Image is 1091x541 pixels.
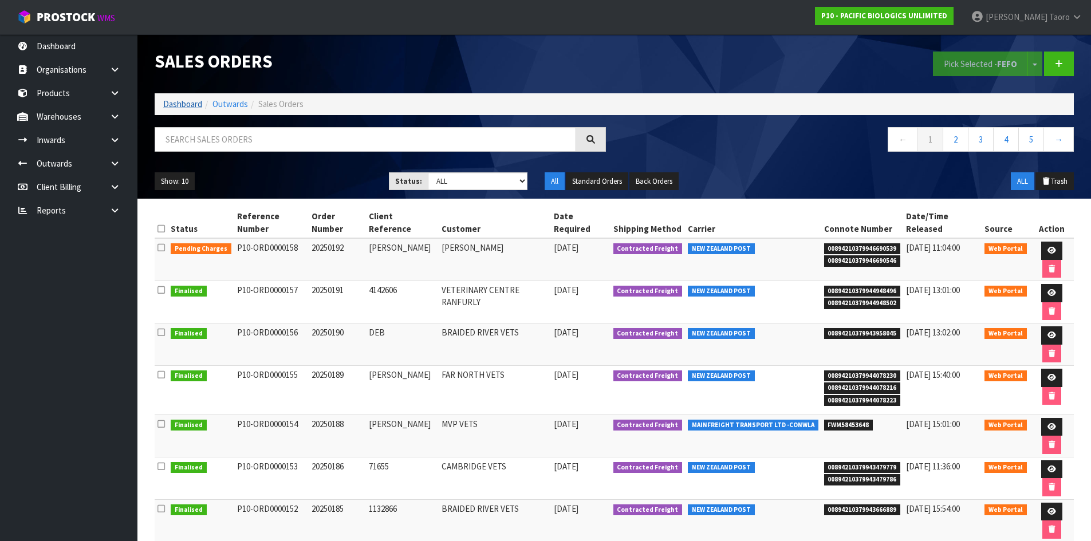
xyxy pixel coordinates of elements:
[623,127,1074,155] nav: Page navigation
[613,370,683,382] span: Contracted Freight
[234,457,309,499] td: P10-ORD0000153
[984,504,1027,516] span: Web Portal
[993,127,1019,152] a: 4
[821,207,904,238] th: Connote Number
[906,285,960,295] span: [DATE] 13:01:00
[171,462,207,473] span: Finalised
[986,11,1047,22] span: [PERSON_NAME]
[366,457,439,499] td: 71655
[917,127,943,152] a: 1
[1035,172,1074,191] button: Trash
[1049,11,1070,22] span: Taoro
[968,127,994,152] a: 3
[906,327,960,338] span: [DATE] 13:02:00
[906,503,960,514] span: [DATE] 15:54:00
[554,242,578,253] span: [DATE]
[171,286,207,297] span: Finalised
[613,328,683,339] span: Contracted Freight
[613,462,683,473] span: Contracted Freight
[155,52,606,71] h1: Sales Orders
[688,420,818,431] span: MAINFREIGHT TRANSPORT LTD -CONWLA
[212,98,248,109] a: Outwards
[17,10,31,24] img: cube-alt.png
[688,286,755,297] span: NEW ZEALAND POST
[688,243,755,255] span: NEW ZEALAND POST
[155,172,195,191] button: Show: 10
[37,10,95,25] span: ProStock
[234,207,309,238] th: Reference Number
[824,474,901,485] span: 00894210379943479786
[97,13,115,23] small: WMS
[366,207,439,238] th: Client Reference
[309,207,366,238] th: Order Number
[997,58,1017,69] strong: FEFO
[234,366,309,415] td: P10-ORD0000155
[906,418,960,429] span: [DATE] 15:01:00
[824,298,901,309] span: 00894210379944948502
[1043,127,1074,152] a: →
[824,382,901,394] span: 00894210379944078216
[171,504,207,516] span: Finalised
[366,323,439,366] td: DEB
[439,238,551,281] td: [PERSON_NAME]
[439,414,551,457] td: MVP VETS
[234,414,309,457] td: P10-ORD0000154
[1011,172,1034,191] button: ALL
[309,323,366,366] td: 20250190
[984,243,1027,255] span: Web Portal
[824,243,901,255] span: 00894210379946690539
[688,504,755,516] span: NEW ZEALAND POST
[984,420,1027,431] span: Web Portal
[824,328,901,339] span: 00894210379943958045
[688,462,755,473] span: NEW ZEALAND POST
[554,369,578,380] span: [DATE]
[933,52,1028,76] button: Pick Selected -FEFO
[439,281,551,323] td: VETERINARY CENTRE RANFURLY
[1030,207,1074,238] th: Action
[554,503,578,514] span: [DATE]
[309,457,366,499] td: 20250186
[439,457,551,499] td: CAMBRIDGE VETS
[168,207,234,238] th: Status
[366,238,439,281] td: [PERSON_NAME]
[171,328,207,339] span: Finalised
[554,285,578,295] span: [DATE]
[554,327,578,338] span: [DATE]
[984,328,1027,339] span: Web Portal
[566,172,628,191] button: Standard Orders
[366,414,439,457] td: [PERSON_NAME]
[611,207,686,238] th: Shipping Method
[163,98,202,109] a: Dashboard
[688,328,755,339] span: NEW ZEALAND POST
[309,238,366,281] td: 20250192
[906,461,960,472] span: [DATE] 11:36:00
[366,366,439,415] td: [PERSON_NAME]
[903,207,982,238] th: Date/Time Released
[824,420,873,431] span: FWM58453648
[439,207,551,238] th: Customer
[984,286,1027,297] span: Web Portal
[888,127,918,152] a: ←
[982,207,1030,238] th: Source
[554,418,578,429] span: [DATE]
[613,504,683,516] span: Contracted Freight
[629,172,679,191] button: Back Orders
[171,243,231,255] span: Pending Charges
[906,369,960,380] span: [DATE] 15:40:00
[258,98,304,109] span: Sales Orders
[171,370,207,382] span: Finalised
[685,207,821,238] th: Carrier
[613,243,683,255] span: Contracted Freight
[309,281,366,323] td: 20250191
[613,420,683,431] span: Contracted Freight
[234,281,309,323] td: P10-ORD0000157
[824,395,901,406] span: 00894210379944078223
[234,238,309,281] td: P10-ORD0000158
[824,462,901,473] span: 00894210379943479779
[613,286,683,297] span: Contracted Freight
[234,323,309,366] td: P10-ORD0000156
[688,370,755,382] span: NEW ZEALAND POST
[984,370,1027,382] span: Web Portal
[815,7,954,25] a: P10 - PACIFIC BIOLOGICS UNLIMITED
[906,242,960,253] span: [DATE] 11:04:00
